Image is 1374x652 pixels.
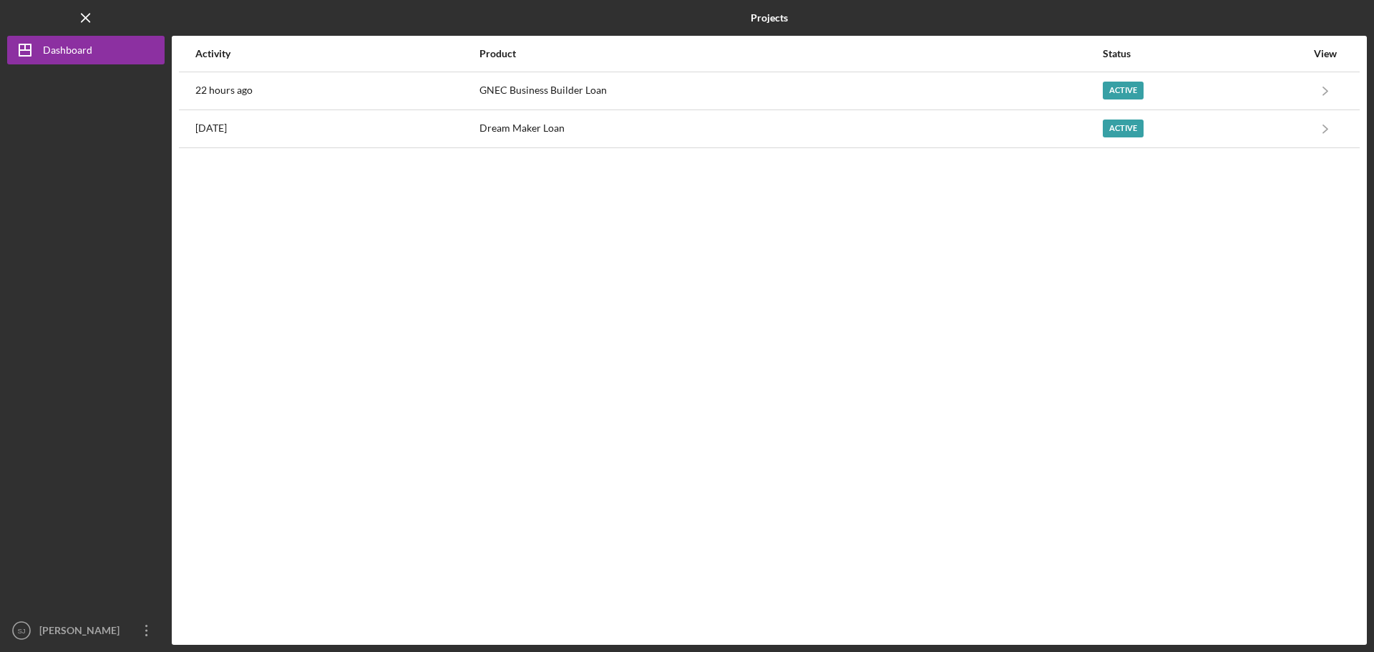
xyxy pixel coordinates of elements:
[1103,120,1144,137] div: Active
[751,12,788,24] b: Projects
[1307,48,1343,59] div: View
[195,122,227,134] time: 2025-09-25 15:24
[479,111,1101,147] div: Dream Maker Loan
[1103,82,1144,99] div: Active
[479,73,1101,109] div: GNEC Business Builder Loan
[7,36,165,64] button: Dashboard
[195,48,478,59] div: Activity
[43,36,92,68] div: Dashboard
[17,627,25,635] text: SJ
[479,48,1101,59] div: Product
[195,84,253,96] time: 2025-10-02 03:15
[7,616,165,645] button: SJ[PERSON_NAME][DATE]
[1103,48,1306,59] div: Status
